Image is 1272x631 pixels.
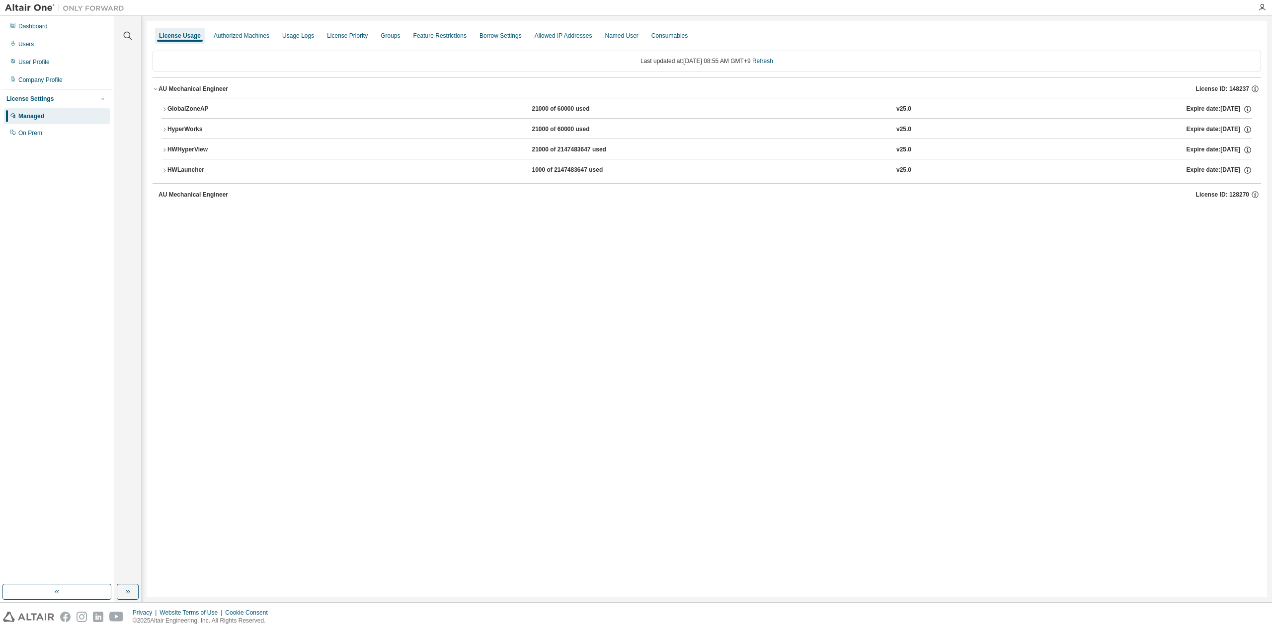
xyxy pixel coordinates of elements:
img: youtube.svg [109,612,124,622]
img: linkedin.svg [93,612,103,622]
button: HWLauncher1000 of 2147483647 usedv25.0Expire date:[DATE] [161,159,1252,181]
div: Last updated at: [DATE] 08:55 AM GMT+9 [153,51,1261,71]
div: Allowed IP Addresses [535,32,592,40]
div: Named User [605,32,638,40]
div: Borrow Settings [479,32,522,40]
div: Cookie Consent [225,609,273,617]
div: Expire date: [DATE] [1187,125,1252,134]
button: HyperWorks21000 of 60000 usedv25.0Expire date:[DATE] [161,119,1252,140]
div: 21000 of 60000 used [532,105,621,114]
button: AU Mechanical EngineerLicense ID: 148237 [153,78,1261,100]
div: Company Profile [18,76,63,84]
div: Expire date: [DATE] [1187,105,1252,114]
span: License ID: 148237 [1196,85,1249,93]
div: HyperWorks [167,125,257,134]
div: License Settings [6,95,54,103]
div: v25.0 [896,125,911,134]
button: GlobalZoneAP21000 of 60000 usedv25.0Expire date:[DATE] [161,98,1252,120]
div: Privacy [133,609,159,617]
div: AU Mechanical Engineer [159,191,228,199]
div: AU Mechanical Engineer [159,85,228,93]
div: Expire date: [DATE] [1187,166,1252,175]
div: Usage Logs [282,32,314,40]
div: Managed [18,112,44,120]
div: Website Terms of Use [159,609,225,617]
div: HWHyperView [167,145,257,154]
button: HWHyperView21000 of 2147483647 usedv25.0Expire date:[DATE] [161,139,1252,161]
p: © 2025 Altair Engineering, Inc. All Rights Reserved. [133,617,274,625]
div: v25.0 [896,105,911,114]
div: Feature Restrictions [413,32,467,40]
div: User Profile [18,58,50,66]
div: License Priority [327,32,368,40]
img: facebook.svg [60,612,71,622]
img: altair_logo.svg [3,612,54,622]
div: GlobalZoneAP [167,105,257,114]
div: 1000 of 2147483647 used [532,166,621,175]
div: Groups [381,32,400,40]
div: Users [18,40,34,48]
div: Dashboard [18,22,48,30]
div: License Usage [159,32,201,40]
div: 21000 of 2147483647 used [532,145,621,154]
div: v25.0 [896,145,911,154]
span: License ID: 128270 [1196,191,1249,199]
div: HWLauncher [167,166,257,175]
div: v25.0 [896,166,911,175]
button: AU Mechanical EngineerLicense ID: 128270 [159,184,1261,206]
img: instagram.svg [77,612,87,622]
div: Consumables [651,32,688,40]
div: 21000 of 60000 used [532,125,621,134]
div: Expire date: [DATE] [1187,145,1252,154]
div: Authorized Machines [214,32,269,40]
a: Refresh [752,58,773,65]
div: On Prem [18,129,42,137]
img: Altair One [5,3,129,13]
